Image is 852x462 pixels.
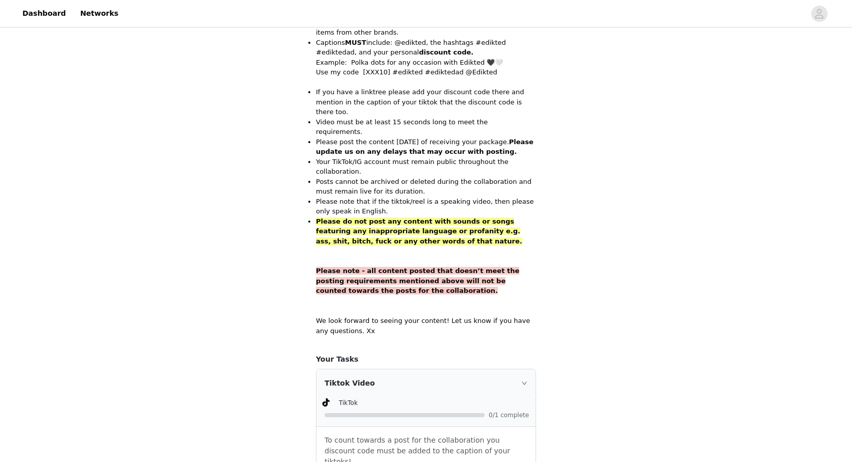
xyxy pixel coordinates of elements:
p: We look forward to seeing your content! Let us know if you have any questions. Xx [316,316,536,336]
strong: Please update us on any delays that may occur with posting. [316,138,534,156]
strong: Please do not post any content with sounds or songs featuring any inappropriate language or profa... [316,218,522,245]
strong: Please note - all content posted that doesn’t meet the posting requirements mentioned above will ... [316,267,519,294]
p: Captions include: @edikted, the hashtags #edikted #ediktedad, and your personal [316,38,536,58]
p: Please note that if the tiktok/reel is a speaking video, then please only speak in English. [316,197,536,216]
p: Video must be at least 15 seconds long to meet the requirements. [316,117,536,137]
p: Use my code [XXX10] #edikted #ediktedad @Edikted [316,67,536,77]
strong: discount code. [419,48,473,56]
p: If you have a linktree please add your discount code there and mention in the caption of your tik... [316,87,536,117]
a: Dashboard [16,2,72,25]
h4: Your Tasks [316,354,536,365]
div: icon: rightTiktok Video [316,369,536,397]
span: TikTok [339,399,358,406]
span: 0/1 complete [489,412,529,418]
div: avatar [814,6,824,22]
p: Content must be in Edikted fits and should include any items from other brands. [316,18,536,38]
p: Your TikTok/IG account must remain public throughout the collaboration. [316,157,536,177]
p: Please post the content [DATE] of receiving your package. [316,137,536,157]
p: Posts cannot be archived or deleted during the collaboration and must remain live for its duration. [316,177,536,197]
i: icon: right [521,380,527,386]
p: Example: Polka dots for any occasion with Edikted 🖤🤍 [316,58,536,68]
a: Networks [74,2,124,25]
strong: MUST [345,39,366,46]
